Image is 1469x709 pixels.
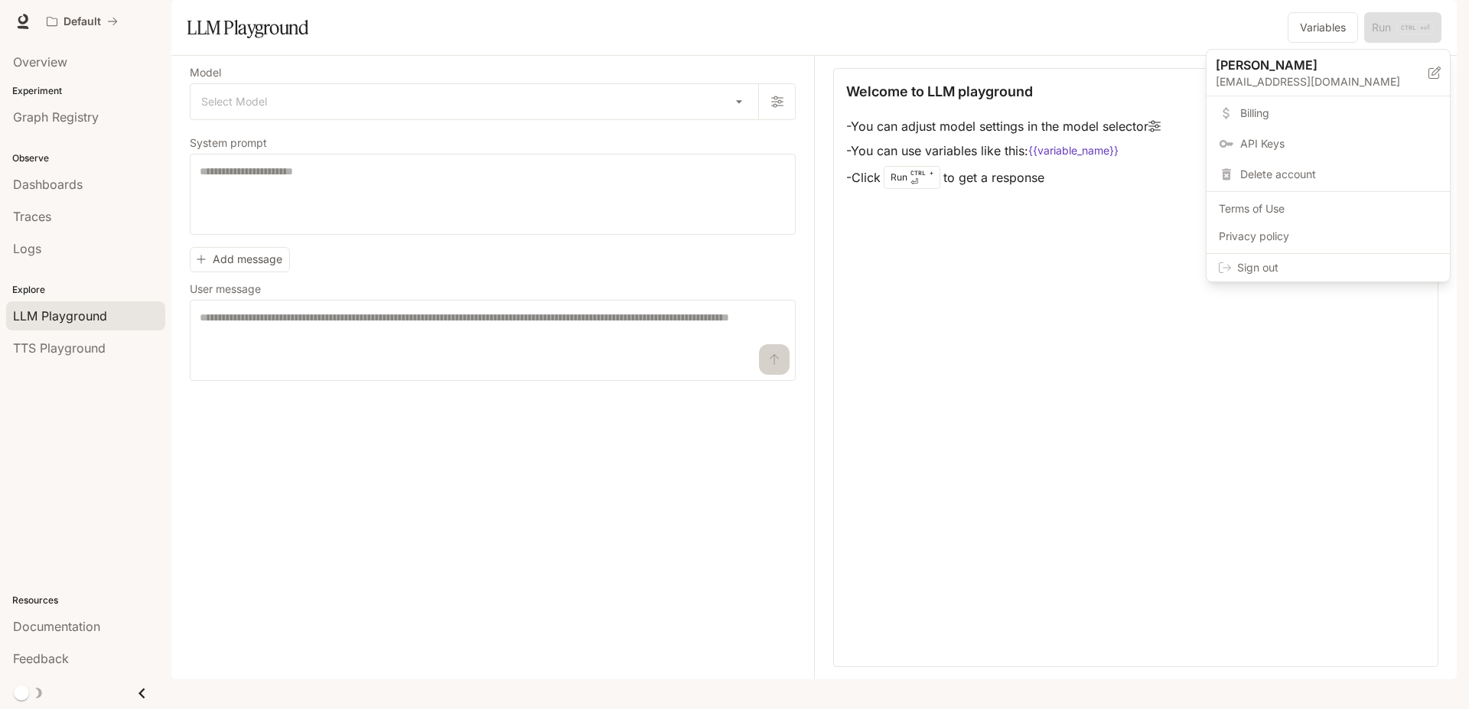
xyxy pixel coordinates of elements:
[1219,201,1438,216] span: Terms of Use
[1216,56,1404,74] p: [PERSON_NAME]
[1210,161,1447,188] div: Delete account
[1240,106,1438,121] span: Billing
[1237,260,1438,275] span: Sign out
[1240,136,1438,151] span: API Keys
[1207,254,1450,281] div: Sign out
[1219,229,1438,244] span: Privacy policy
[1210,195,1447,223] a: Terms of Use
[1210,130,1447,158] a: API Keys
[1207,50,1450,96] div: [PERSON_NAME][EMAIL_ADDRESS][DOMAIN_NAME]
[1210,223,1447,250] a: Privacy policy
[1216,74,1428,89] p: [EMAIL_ADDRESS][DOMAIN_NAME]
[1210,99,1447,127] a: Billing
[1240,167,1438,182] span: Delete account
